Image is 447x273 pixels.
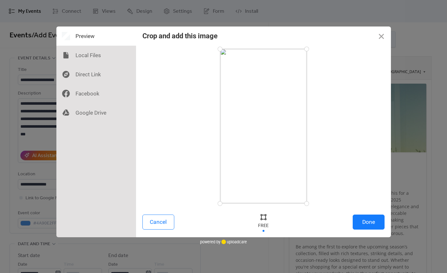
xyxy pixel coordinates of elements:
div: Crop and add this image [142,32,218,40]
a: uploadcare [220,239,247,244]
div: Google Drive [56,103,136,122]
div: Local Files [56,46,136,65]
div: Preview [56,27,136,46]
button: Done [353,215,385,230]
div: Facebook [56,84,136,103]
div: Direct Link [56,65,136,84]
div: powered by [200,237,247,247]
button: Close [372,27,391,46]
button: Cancel [142,215,174,230]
